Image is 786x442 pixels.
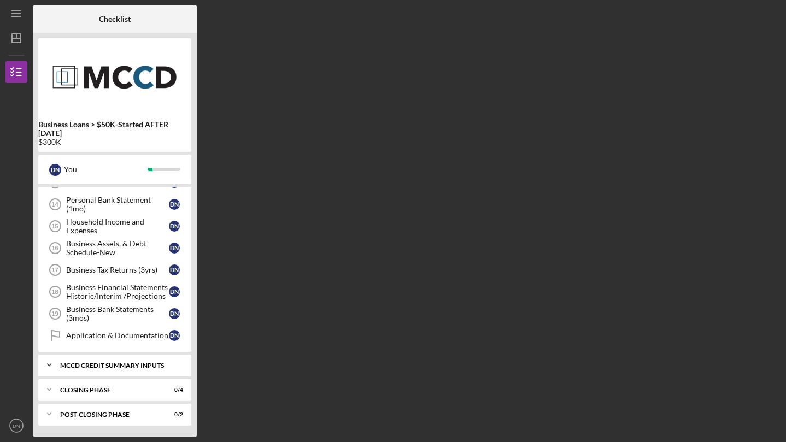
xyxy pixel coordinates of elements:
tspan: 14 [51,201,58,208]
text: DN [13,423,20,429]
div: Business Assets, & Debt Schedule-New [66,239,169,257]
tspan: 15 [51,223,58,229]
div: D N [169,243,180,254]
tspan: 18 [51,288,58,295]
b: Checklist [99,15,131,23]
div: Personal Bank Statement (1mo) [66,196,169,213]
tspan: 19 [51,310,58,317]
a: 15Household Income and ExpensesDN [44,215,186,237]
b: Business Loans > $50K-Started AFTER [DATE] [38,120,191,138]
div: D N [49,164,61,176]
tspan: 17 [51,267,58,273]
a: 14Personal Bank Statement (1mo)DN [44,193,186,215]
div: Closing Phase [60,387,156,393]
div: D N [169,330,180,341]
div: $300K [38,138,191,146]
div: MCCD Credit Summary Inputs [60,362,178,369]
div: Business Financial Statements Historic/Interim /Projections [66,283,169,300]
a: 17Business Tax Returns (3yrs)DN [44,259,186,281]
button: DN [5,415,27,437]
div: Post-Closing Phase [60,411,156,418]
div: D N [169,308,180,319]
a: 16Business Assets, & Debt Schedule-NewDN [44,237,186,259]
div: D N [169,199,180,210]
div: Business Bank Statements (3mos) [66,305,169,322]
div: 0 / 2 [163,411,183,418]
tspan: 16 [51,245,58,251]
div: Application & Documentation [66,331,169,340]
div: D N [169,286,180,297]
img: Product logo [38,44,191,109]
a: Application & DocumentationDN [44,325,186,346]
div: 0 / 4 [163,387,183,393]
div: You [64,160,148,179]
div: D N [169,264,180,275]
div: Business Tax Returns (3yrs) [66,266,169,274]
a: 18Business Financial Statements Historic/Interim /ProjectionsDN [44,281,186,303]
a: 19Business Bank Statements (3mos)DN [44,303,186,325]
div: Household Income and Expenses [66,217,169,235]
div: D N [169,221,180,232]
